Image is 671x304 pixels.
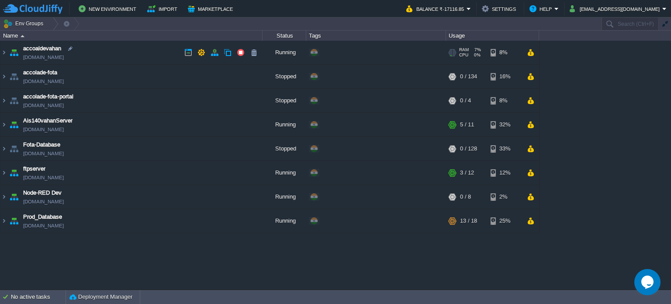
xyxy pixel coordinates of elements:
[491,65,519,88] div: 16%
[472,52,481,58] span: 0%
[8,65,20,88] img: AMDAwAAAACH5BAEAAAAALAAAAAABAAEAAAICRAEAOw==
[263,137,306,161] div: Stopped
[491,41,519,64] div: 8%
[23,77,64,86] a: [DOMAIN_NAME]
[69,293,132,301] button: Deployment Manager
[23,197,64,206] a: [DOMAIN_NAME]
[0,89,7,112] img: AMDAwAAAACH5BAEAAAAALAAAAAABAAEAAAICRAEAOw==
[263,65,306,88] div: Stopped
[263,113,306,136] div: Running
[529,3,554,14] button: Help
[8,185,20,209] img: AMDAwAAAACH5BAEAAAAALAAAAAABAAEAAAICRAEAOw==
[21,35,24,37] img: AMDAwAAAACH5BAEAAAAALAAAAAABAAEAAAICRAEAOw==
[23,92,73,101] a: accolade-fota-portal
[23,164,45,173] a: ftpserver
[491,209,519,233] div: 25%
[459,52,468,58] span: CPU
[3,3,62,14] img: CloudJiffy
[446,31,539,41] div: Usage
[8,89,20,112] img: AMDAwAAAACH5BAEAAAAALAAAAAABAAEAAAICRAEAOw==
[23,53,64,62] a: [DOMAIN_NAME]
[307,31,446,41] div: Tags
[188,3,235,14] button: Marketplace
[0,113,7,136] img: AMDAwAAAACH5BAEAAAAALAAAAAABAAEAAAICRAEAOw==
[23,116,73,125] a: Ais140vahanServer
[23,68,57,77] a: accolade-fota
[263,161,306,185] div: Running
[482,3,519,14] button: Settings
[460,209,477,233] div: 13 / 18
[0,185,7,209] img: AMDAwAAAACH5BAEAAAAALAAAAAABAAEAAAICRAEAOw==
[491,137,519,161] div: 33%
[0,209,7,233] img: AMDAwAAAACH5BAEAAAAALAAAAAABAAEAAAICRAEAOw==
[147,3,180,14] button: Import
[23,189,62,197] a: Node-RED Dev
[460,89,471,112] div: 0 / 4
[460,113,474,136] div: 5 / 11
[8,161,20,185] img: AMDAwAAAACH5BAEAAAAALAAAAAABAAEAAAICRAEAOw==
[263,41,306,64] div: Running
[460,137,477,161] div: 0 / 128
[23,101,64,110] a: [DOMAIN_NAME]
[634,269,662,295] iframe: chat widget
[263,31,306,41] div: Status
[23,44,61,53] a: accoaldevahan
[459,47,469,52] span: RAM
[491,161,519,185] div: 12%
[570,3,662,14] button: [EMAIL_ADDRESS][DOMAIN_NAME]
[460,161,474,185] div: 3 / 12
[8,41,20,64] img: AMDAwAAAACH5BAEAAAAALAAAAAABAAEAAAICRAEAOw==
[23,125,64,134] a: [DOMAIN_NAME]
[11,290,66,304] div: No active tasks
[23,140,60,149] a: Fota-Database
[0,41,7,64] img: AMDAwAAAACH5BAEAAAAALAAAAAABAAEAAAICRAEAOw==
[472,47,481,52] span: 7%
[263,185,306,209] div: Running
[406,3,467,14] button: Balance ₹-17116.85
[23,213,62,221] a: Prod_Database
[8,209,20,233] img: AMDAwAAAACH5BAEAAAAALAAAAAABAAEAAAICRAEAOw==
[491,185,519,209] div: 2%
[3,17,46,30] button: Env Groups
[8,113,20,136] img: AMDAwAAAACH5BAEAAAAALAAAAAABAAEAAAICRAEAOw==
[0,161,7,185] img: AMDAwAAAACH5BAEAAAAALAAAAAABAAEAAAICRAEAOw==
[23,149,64,158] span: [DOMAIN_NAME]
[460,65,477,88] div: 0 / 134
[1,31,262,41] div: Name
[8,137,20,161] img: AMDAwAAAACH5BAEAAAAALAAAAAABAAEAAAICRAEAOw==
[23,173,64,182] a: [DOMAIN_NAME]
[0,65,7,88] img: AMDAwAAAACH5BAEAAAAALAAAAAABAAEAAAICRAEAOw==
[0,137,7,161] img: AMDAwAAAACH5BAEAAAAALAAAAAABAAEAAAICRAEAOw==
[79,3,139,14] button: New Environment
[263,209,306,233] div: Running
[23,221,64,230] span: [DOMAIN_NAME]
[491,113,519,136] div: 32%
[491,89,519,112] div: 8%
[263,89,306,112] div: Stopped
[460,185,471,209] div: 0 / 8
